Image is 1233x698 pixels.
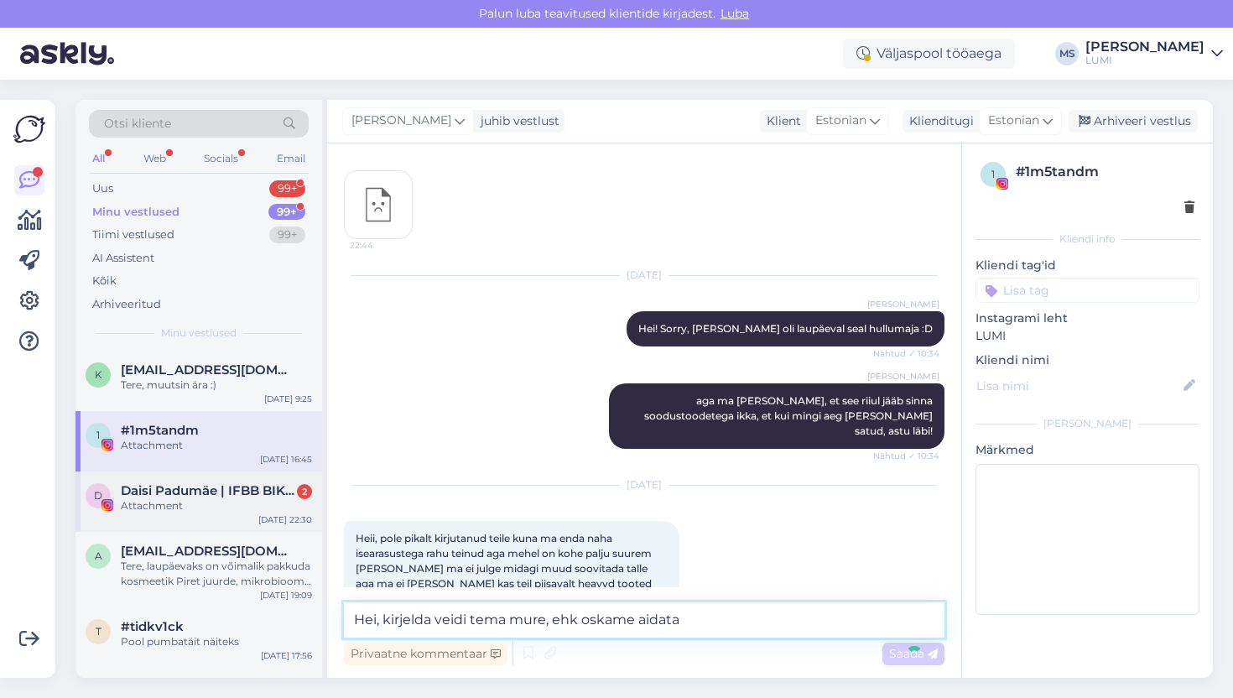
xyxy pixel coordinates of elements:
[104,115,171,133] span: Otsi kliente
[121,634,312,649] div: Pool pumbatäit näiteks
[92,204,179,221] div: Minu vestlused
[260,589,312,602] div: [DATE] 19:09
[903,112,974,130] div: Klienditugi
[92,180,113,197] div: Uus
[94,489,102,502] span: D
[1085,40,1223,67] a: [PERSON_NAME]LUMI
[161,326,237,341] span: Minu vestlused
[1055,42,1079,65] div: MS
[121,619,184,634] span: #tidkv1ck
[988,112,1039,130] span: Estonian
[297,484,312,499] div: 2
[1085,54,1204,67] div: LUMI
[351,112,451,130] span: [PERSON_NAME]
[121,559,312,589] div: Tere, laupäevaks on võimalik pakkuda kosmeetik Piret juurde, mikrobioomi taastavasse näohooldusesse.
[121,544,295,559] span: avesoon@gmail.com
[89,148,108,169] div: All
[344,268,944,283] div: [DATE]
[350,239,413,252] span: 22:44
[96,429,100,441] span: 1
[95,368,102,381] span: k
[200,148,242,169] div: Socials
[261,649,312,662] div: [DATE] 17:56
[260,453,312,466] div: [DATE] 16:45
[843,39,1015,69] div: Väljaspool tööaega
[867,298,939,310] span: [PERSON_NAME]
[273,148,309,169] div: Email
[873,347,939,360] span: Nähtud ✓ 10:34
[1069,110,1198,133] div: Arhiveeri vestlus
[356,532,654,605] span: Heii, pole pikalt kirjutanud teile kuna ma enda naha isearasustega rahu teinud aga mehel on kohe ...
[92,227,174,243] div: Tiimi vestlused
[1085,40,1204,54] div: [PERSON_NAME]
[92,250,154,267] div: AI Assistent
[975,441,1199,459] p: Märkmed
[715,6,754,21] span: Luba
[95,550,102,562] span: a
[867,370,939,383] span: [PERSON_NAME]
[121,378,312,393] div: Tere, muutsin ära :)
[121,483,295,498] span: Daisi Padumäe | IFBB BIKINI 🇪🇪
[975,327,1199,345] p: LUMI
[140,148,169,169] div: Web
[269,180,305,197] div: 99+
[975,352,1199,369] p: Kliendi nimi
[638,322,933,335] span: Hei! Sorry, [PERSON_NAME] oli laupäeval seal hullumaja :D
[976,377,1180,395] input: Lisa nimi
[873,450,939,462] span: Nähtud ✓ 10:34
[92,296,161,313] div: Arhiveeritud
[975,416,1199,431] div: [PERSON_NAME]
[121,498,312,513] div: Attachment
[760,112,801,130] div: Klient
[1016,162,1194,182] div: # 1m5tandm
[474,112,559,130] div: juhib vestlust
[975,257,1199,274] p: Kliendi tag'id
[121,423,199,438] span: #1m5tandm
[644,394,935,437] span: aga ma [PERSON_NAME], et see riiul jääb sinna soodustoodetega ikka, et kui mingi aeg [PERSON_NAME...
[991,168,995,180] span: 1
[269,227,305,243] div: 99+
[815,112,866,130] span: Estonian
[121,362,295,378] span: kertukibal284@gmail.com
[96,625,101,638] span: t
[258,513,312,526] div: [DATE] 22:30
[975,232,1199,247] div: Kliendi info
[345,171,412,238] img: attachment
[975,278,1199,303] input: Lisa tag
[13,113,45,145] img: Askly Logo
[264,393,312,405] div: [DATE] 9:25
[344,477,944,492] div: [DATE]
[268,204,305,221] div: 99+
[121,438,312,453] div: Attachment
[92,273,117,289] div: Kõik
[975,310,1199,327] p: Instagrami leht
